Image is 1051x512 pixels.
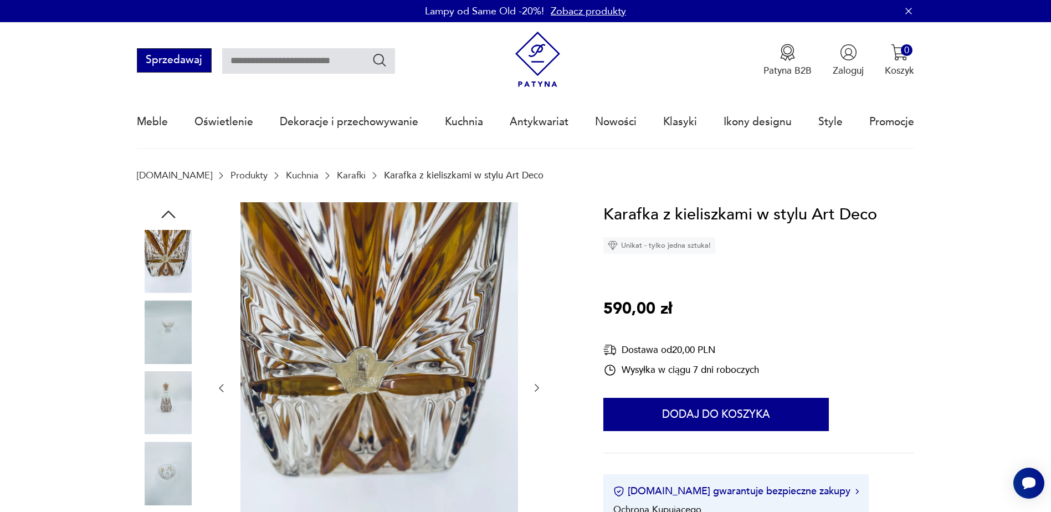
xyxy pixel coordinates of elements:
[608,240,618,250] img: Ikona diamentu
[384,170,544,181] p: Karafka z kieliszkami w stylu Art Deco
[603,343,617,357] img: Ikona dostawy
[779,44,796,61] img: Ikona medalu
[901,44,912,56] div: 0
[445,96,483,147] a: Kuchnia
[855,489,859,494] img: Ikona strzałki w prawo
[595,96,637,147] a: Nowości
[372,52,388,68] button: Szukaj
[137,96,168,147] a: Meble
[724,96,792,147] a: Ikony designu
[137,371,200,434] img: Zdjęcie produktu Karafka z kieliszkami w stylu Art Deco
[137,48,212,73] button: Sprzedawaj
[1013,468,1044,499] iframe: Smartsupp widget button
[663,96,697,147] a: Klasyki
[194,96,253,147] a: Oświetlenie
[603,363,759,377] div: Wysyłka w ciągu 7 dni roboczych
[137,170,212,181] a: [DOMAIN_NAME]
[891,44,908,61] img: Ikona koszyka
[337,170,366,181] a: Karafki
[286,170,319,181] a: Kuchnia
[603,237,715,254] div: Unikat - tylko jedna sztuka!
[840,44,857,61] img: Ikonka użytkownika
[551,4,626,18] a: Zobacz produkty
[763,44,812,77] a: Ikona medaluPatyna B2B
[510,32,566,88] img: Patyna - sklep z meblami i dekoracjami vintage
[510,96,568,147] a: Antykwariat
[833,64,864,77] p: Zaloguj
[603,398,829,431] button: Dodaj do koszyka
[280,96,418,147] a: Dekoracje i przechowywanie
[137,442,200,505] img: Zdjęcie produktu Karafka z kieliszkami w stylu Art Deco
[137,57,212,65] a: Sprzedawaj
[603,296,672,322] p: 590,00 zł
[885,44,914,77] button: 0Koszyk
[425,4,544,18] p: Lampy od Same Old -20%!
[763,44,812,77] button: Patyna B2B
[230,170,268,181] a: Produkty
[603,343,759,357] div: Dostawa od 20,00 PLN
[763,64,812,77] p: Patyna B2B
[818,96,843,147] a: Style
[885,64,914,77] p: Koszyk
[869,96,914,147] a: Promocje
[137,300,200,363] img: Zdjęcie produktu Karafka z kieliszkami w stylu Art Deco
[603,202,877,228] h1: Karafka z kieliszkami w stylu Art Deco
[833,44,864,77] button: Zaloguj
[613,484,859,498] button: [DOMAIN_NAME] gwarantuje bezpieczne zakupy
[613,486,624,497] img: Ikona certyfikatu
[137,230,200,293] img: Zdjęcie produktu Karafka z kieliszkami w stylu Art Deco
